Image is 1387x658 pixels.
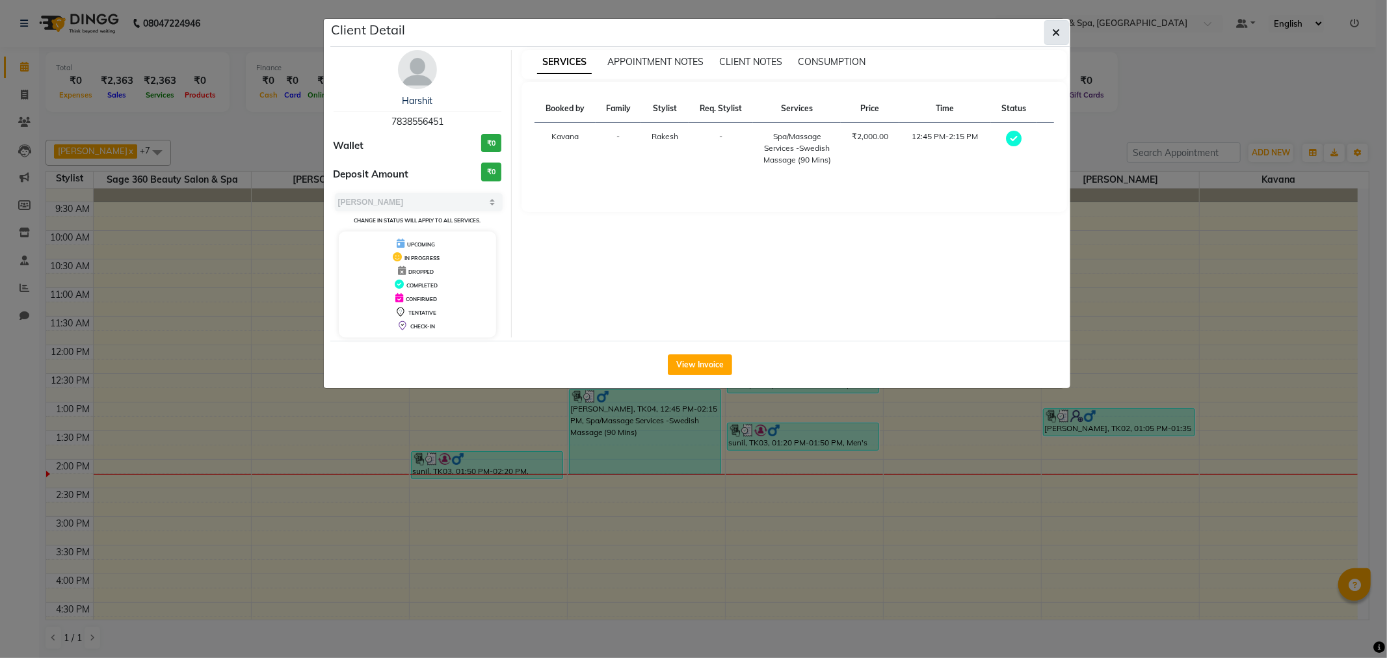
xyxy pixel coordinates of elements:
[798,56,865,68] span: CONSUMPTION
[406,282,438,289] span: COMPLETED
[841,95,899,123] th: Price
[398,50,437,89] img: avatar
[537,51,592,74] span: SERVICES
[334,138,364,153] span: Wallet
[689,95,754,123] th: Req. Stylist
[481,163,501,181] h3: ₹0
[410,323,435,330] span: CHECK-IN
[596,95,641,123] th: Family
[753,95,841,123] th: Services
[641,95,689,123] th: Stylist
[408,309,436,316] span: TENTATIVE
[607,56,704,68] span: APPOINTMENT NOTES
[719,56,782,68] span: CLIENT NOTES
[535,95,596,123] th: Booked by
[391,116,443,127] span: 7838556451
[354,217,481,224] small: Change in status will apply to all services.
[334,167,409,182] span: Deposit Amount
[332,20,406,40] h5: Client Detail
[596,123,641,174] td: -
[481,134,501,153] h3: ₹0
[899,95,991,123] th: Time
[899,123,991,174] td: 12:45 PM-2:15 PM
[408,269,434,275] span: DROPPED
[991,95,1037,123] th: Status
[404,255,440,261] span: IN PROGRESS
[761,131,833,166] div: Spa/Massage Services -Swedish Massage (90 Mins)
[406,296,437,302] span: CONFIRMED
[652,131,678,141] span: Rakesh
[689,123,754,174] td: -
[668,354,732,375] button: View Invoice
[407,241,435,248] span: UPCOMING
[849,131,892,142] div: ₹2,000.00
[402,95,432,107] a: Harshit
[535,123,596,174] td: Kavana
